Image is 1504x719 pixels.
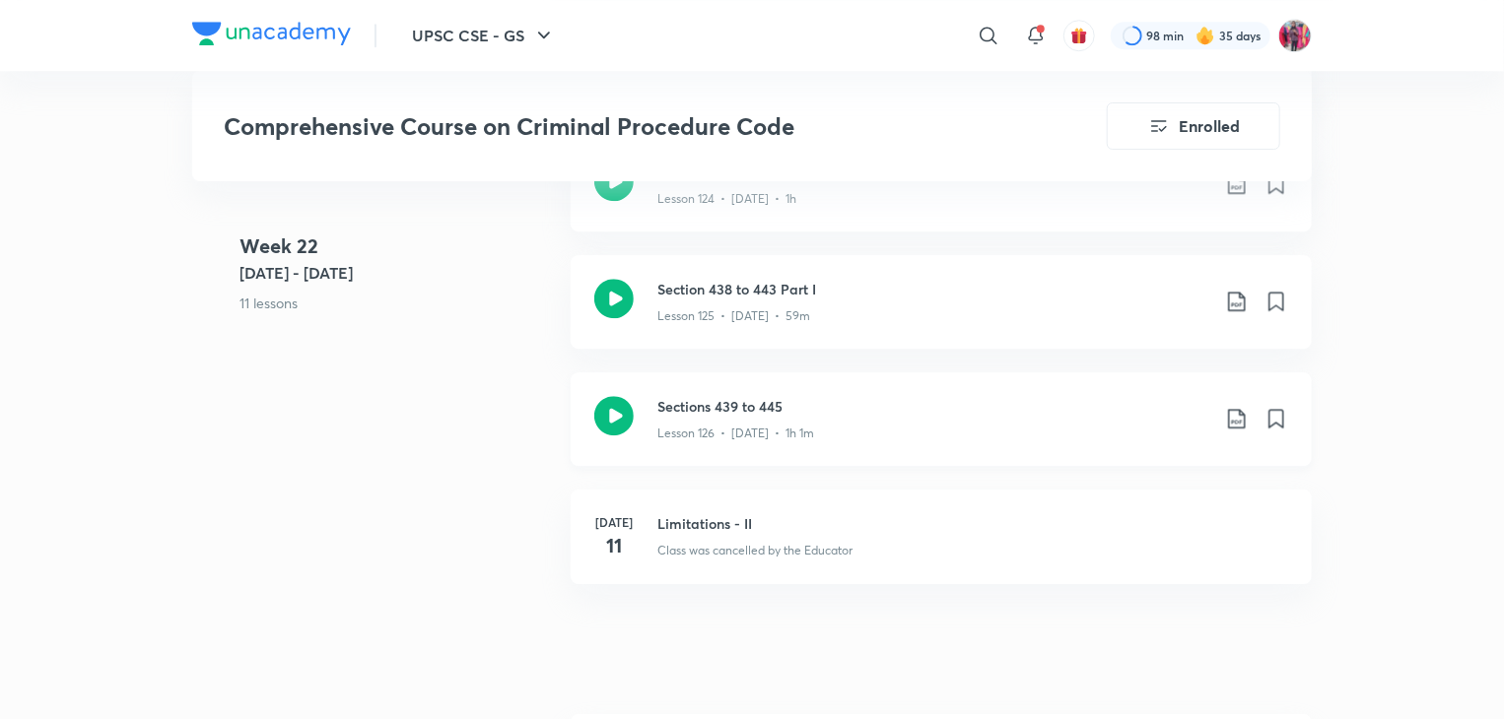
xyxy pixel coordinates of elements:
[657,542,853,559] p: Class was cancelled by the Educator
[239,293,555,313] p: 11 lessons
[571,255,1312,372] a: Section 438 to 443 Part ILesson 125 • [DATE] • 59m
[657,513,1288,534] h3: Limitations - II
[224,112,995,141] h3: Comprehensive Course on Criminal Procedure Code
[657,279,1209,299] h3: Section 438 to 443 Part I
[657,425,814,442] p: Lesson 126 • [DATE] • 1h 1m
[571,490,1312,608] a: [DATE]11Limitations - IIClass was cancelled by the Educator
[239,261,555,285] h5: [DATE] - [DATE]
[1070,27,1088,44] img: avatar
[594,531,634,560] h4: 11
[1278,19,1312,52] img: Archita Mittal
[400,16,568,55] button: UPSC CSE - GS
[1063,20,1095,51] button: avatar
[1196,26,1215,45] img: streak
[571,138,1312,255] a: Sections 427 to 437 Part IILesson 124 • [DATE] • 1h
[594,513,634,531] h6: [DATE]
[657,307,810,325] p: Lesson 125 • [DATE] • 59m
[192,22,351,50] a: Company Logo
[657,190,796,208] p: Lesson 124 • [DATE] • 1h
[657,396,1209,417] h3: Sections 439 to 445
[239,231,555,261] h4: Week 22
[192,22,351,45] img: Company Logo
[571,372,1312,490] a: Sections 439 to 445Lesson 126 • [DATE] • 1h 1m
[1107,102,1280,150] button: Enrolled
